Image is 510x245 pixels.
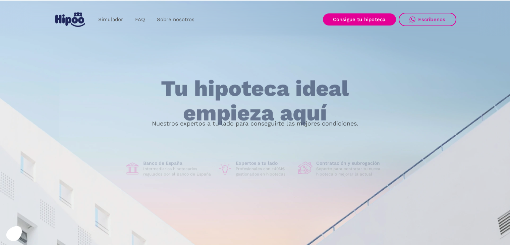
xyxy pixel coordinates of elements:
[152,121,358,126] p: Nuestros expertos a tu lado para conseguirte las mejores condiciones.
[128,77,382,125] h1: Tu hipoteca ideal empieza aquí
[143,166,212,177] p: Intermediarios hipotecarios regulados por el Banco de España
[129,13,151,26] a: FAQ
[316,160,385,166] h1: Contratación y subrogación
[399,13,456,26] a: Escríbenos
[54,10,87,30] a: home
[236,166,293,177] p: Profesionales con +40M€ gestionados en hipotecas
[316,166,385,177] p: Soporte para contratar tu nueva hipoteca o mejorar la actual
[151,13,201,26] a: Sobre nosotros
[418,16,446,22] div: Escríbenos
[92,13,129,26] a: Simulador
[143,160,212,166] h1: Banco de España
[236,160,293,166] h1: Expertos a tu lado
[323,13,396,26] a: Consigue tu hipoteca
